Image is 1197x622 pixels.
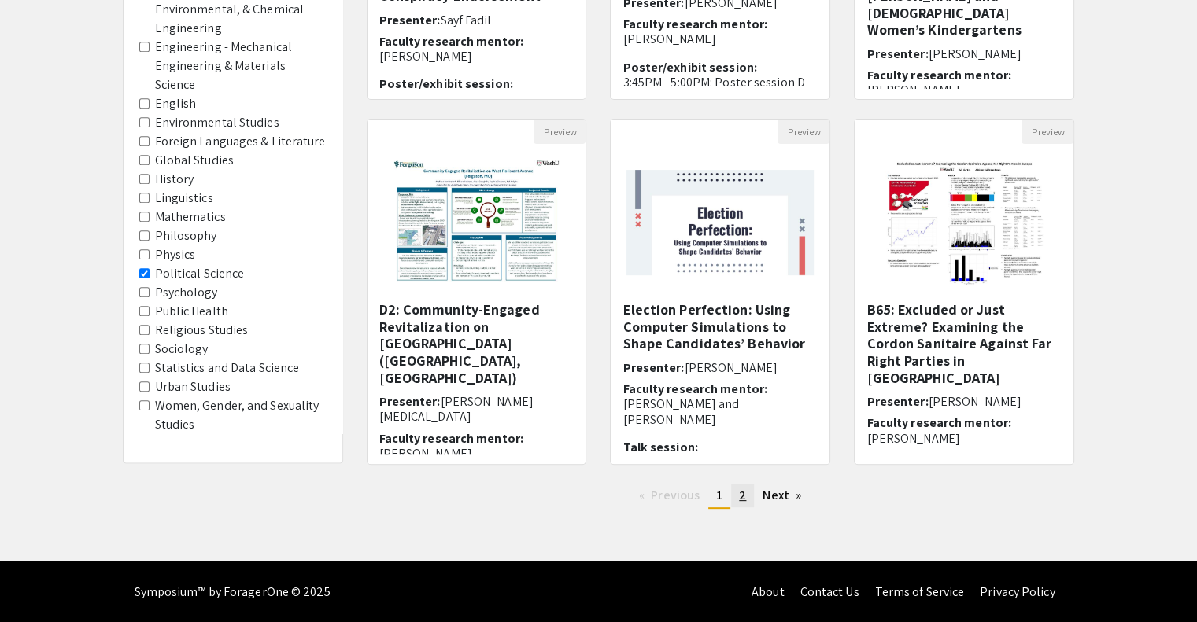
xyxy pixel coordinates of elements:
[155,226,217,245] label: Philosophy
[155,302,228,321] label: Public Health
[928,393,1021,410] span: [PERSON_NAME]
[379,446,574,461] p: [PERSON_NAME]
[865,144,1064,301] img: <p>B65: Excluded or Just Extreme? Examining the Cordon Sanitaire Against Far Right Parties in Eur...
[611,154,829,291] img: <p><strong style="color: rgb(43, 45, 66);">Election Perfection: </strong></p><p><strong style="co...
[866,46,1062,61] h6: Presenter:
[155,264,245,283] label: Political Science
[866,431,1062,446] p: [PERSON_NAME]
[379,49,574,64] p: [PERSON_NAME]
[379,33,523,50] span: Faculty research mentor:
[874,583,964,600] a: Terms of Service
[610,119,830,465] div: Open Presentation <p><strong style="color: rgb(43, 45, 66);">Election Perfection: </strong></p><p...
[379,393,534,425] span: [PERSON_NAME][MEDICAL_DATA]
[155,283,218,302] label: Psychology
[854,119,1074,465] div: Open Presentation <p>B65: Excluded or Just Extreme? Examining the Cordon Sanitaire Against Far Ri...
[800,583,859,600] a: Contact Us
[623,381,767,397] span: Faculty research mentor:
[377,144,576,301] img: <p>D2: Community-Engaged Revitalization on West Florissant Avenue (Ferguson, MO)</p><p><br></p>
[866,414,1010,431] span: Faculty research mentor:
[155,38,327,94] label: Engineering - Mechanical Engineering & Materials Science
[379,394,574,424] h6: Presenter:
[866,83,1062,98] p: [PERSON_NAME]
[155,245,196,264] label: Physics
[155,189,213,208] label: Linguistics
[155,359,300,377] label: Statistics and Data Science
[441,12,492,28] span: Sayf Fadil
[623,301,818,352] h5: Election Perfection: Using Computer Simulations to Shape Candidates’ Behavior
[534,120,586,144] button: Preview
[155,132,326,151] label: Foreign Languages & Literature
[739,487,746,503] span: 2
[866,394,1062,409] h6: Presenter:
[1022,120,1073,144] button: Preview
[155,170,194,189] label: History
[623,439,697,455] span: Talk session:
[155,113,279,132] label: Environmental Studies
[752,583,785,600] a: About
[155,151,234,170] label: Global Studies
[623,360,818,375] h6: Presenter:
[379,301,574,386] h5: D2: Community-Engaged Revitalization on [GEOGRAPHIC_DATA] ([GEOGRAPHIC_DATA], [GEOGRAPHIC_DATA])
[379,430,523,447] span: Faculty research mentor:
[155,377,231,396] label: Urban Studies
[379,75,513,92] span: Poster/exhibit session:
[367,119,587,465] div: Open Presentation <p>D2: Community-Engaged Revitalization on West Florissant Avenue (Ferguson, MO...
[155,340,209,359] label: Sociology
[866,67,1010,83] span: Faculty research mentor:
[12,551,67,610] iframe: Chat
[716,487,722,503] span: 1
[623,59,756,75] span: Poster/exhibit session:
[778,120,829,144] button: Preview
[623,31,818,46] p: [PERSON_NAME]
[651,487,700,503] span: Previous
[755,484,809,507] a: Next page
[155,208,226,226] label: Mathematics
[623,16,767,32] span: Faculty research mentor:
[623,396,818,426] p: [PERSON_NAME] and [PERSON_NAME]
[684,359,777,376] span: [PERSON_NAME]
[866,301,1062,386] h5: B65: Excluded or Just Extreme? Examining the Cordon Sanitaire Against Far Right Parties in [GEOGR...
[623,75,818,90] p: 3:45PM - 5:00PM: Poster session D
[155,396,327,434] label: Women, Gender, and Sexuality Studies
[155,94,197,113] label: English
[980,583,1055,600] a: Privacy Policy
[155,321,249,340] label: Religious Studies
[928,46,1021,62] span: [PERSON_NAME]
[367,484,1075,509] ul: Pagination
[379,13,574,28] h6: Presenter:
